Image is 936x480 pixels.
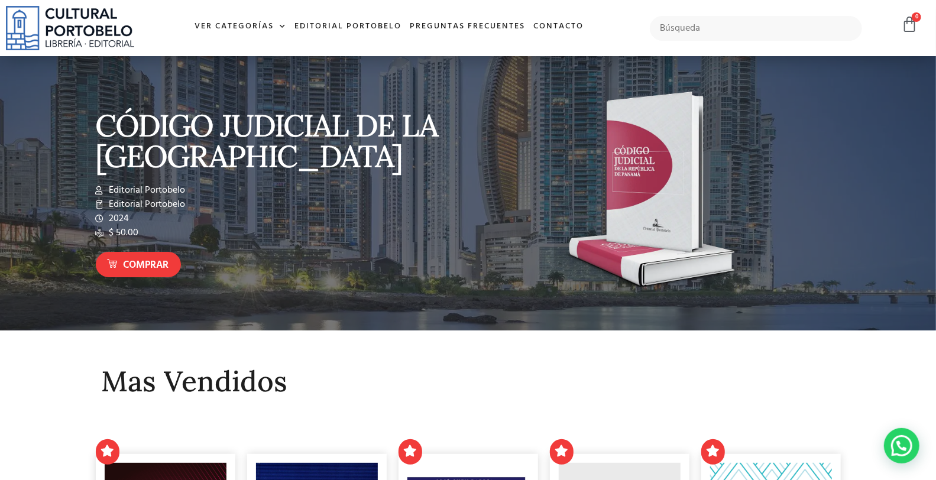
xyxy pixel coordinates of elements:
span: Editorial Portobelo [106,183,185,197]
span: Editorial Portobelo [106,197,185,212]
input: Búsqueda [650,16,861,41]
a: Preguntas frecuentes [406,14,529,40]
span: $ 50.00 [106,226,138,240]
h2: Mas Vendidos [102,366,835,397]
a: Ver Categorías [190,14,290,40]
a: Comprar [96,252,181,277]
a: Contacto [529,14,588,40]
p: CÓDIGO JUDICIAL DE LA [GEOGRAPHIC_DATA] [96,110,462,171]
span: 2024 [106,212,129,226]
a: Editorial Portobelo [290,14,406,40]
span: Comprar [124,258,169,273]
div: Contactar por WhatsApp [884,428,919,463]
a: 0 [901,16,918,33]
span: 0 [912,12,921,22]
